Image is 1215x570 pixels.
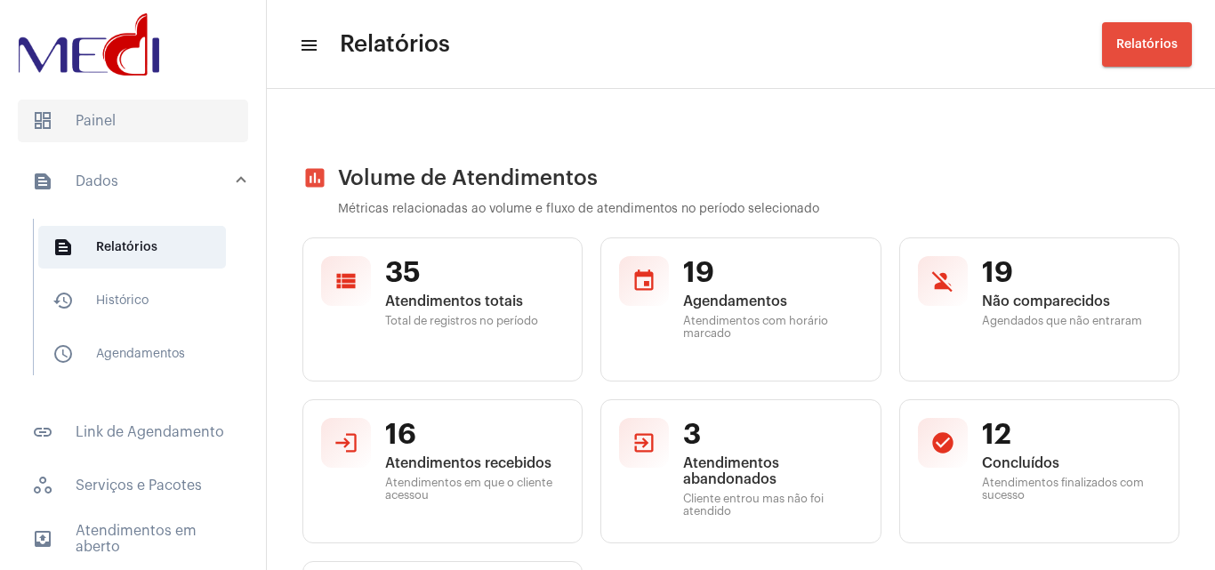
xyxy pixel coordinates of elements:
span: Total de registros no período [385,315,564,327]
span: Atendimentos em que o cliente acessou [385,477,564,502]
div: sidenav iconDados [11,210,266,400]
button: Relatórios [1102,22,1192,67]
p: Métricas relacionadas ao volume e fluxo de atendimentos no período selecionado [338,203,1179,216]
span: Relatórios [38,226,226,269]
mat-icon: login [334,430,358,455]
mat-icon: sidenav icon [52,237,74,258]
span: Não comparecidos [982,293,1161,309]
span: sidenav icon [32,475,53,496]
span: Agendados que não entraram [982,315,1161,327]
span: Serviços e Pacotes [18,464,248,507]
span: Cliente entrou mas não foi atendido [683,493,862,518]
h2: Volume de Atendimentos [302,165,1179,190]
span: Link de Agendamento [18,411,248,454]
span: Atendimentos abandonados [683,455,862,487]
span: Agendamentos [38,333,226,375]
mat-icon: exit_to_app [632,430,656,455]
span: Histórico [38,279,226,322]
mat-icon: sidenav icon [299,35,317,56]
span: 3 [683,418,862,452]
mat-icon: sidenav icon [32,171,53,192]
span: Concluídos [982,455,1161,471]
span: 35 [385,256,564,290]
span: 19 [982,256,1161,290]
span: Atendimentos finalizados com sucesso [982,477,1161,502]
span: Relatórios [1116,38,1178,51]
mat-icon: person_off [930,269,955,293]
span: Atendimentos com horário marcado [683,315,862,340]
span: Painel [18,100,248,142]
mat-icon: assessment [302,165,327,190]
span: Atendimentos totais [385,293,564,309]
span: sidenav icon [32,110,53,132]
span: Agendamentos [683,293,862,309]
mat-icon: sidenav icon [52,343,74,365]
span: Atendimentos em aberto [18,518,248,560]
span: 12 [982,418,1161,452]
mat-icon: sidenav icon [32,421,53,443]
span: Relatórios [340,30,450,59]
span: 16 [385,418,564,452]
mat-icon: event [632,269,656,293]
span: 19 [683,256,862,290]
mat-panel-title: Dados [32,171,237,192]
mat-icon: check_circle [930,430,955,455]
mat-icon: sidenav icon [52,290,74,311]
mat-icon: view_list [334,269,358,293]
mat-icon: sidenav icon [32,528,53,550]
span: Atendimentos recebidos [385,455,564,471]
img: d3a1b5fa-500b-b90f-5a1c-719c20e9830b.png [14,9,164,80]
mat-expansion-panel-header: sidenav iconDados [11,153,266,210]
